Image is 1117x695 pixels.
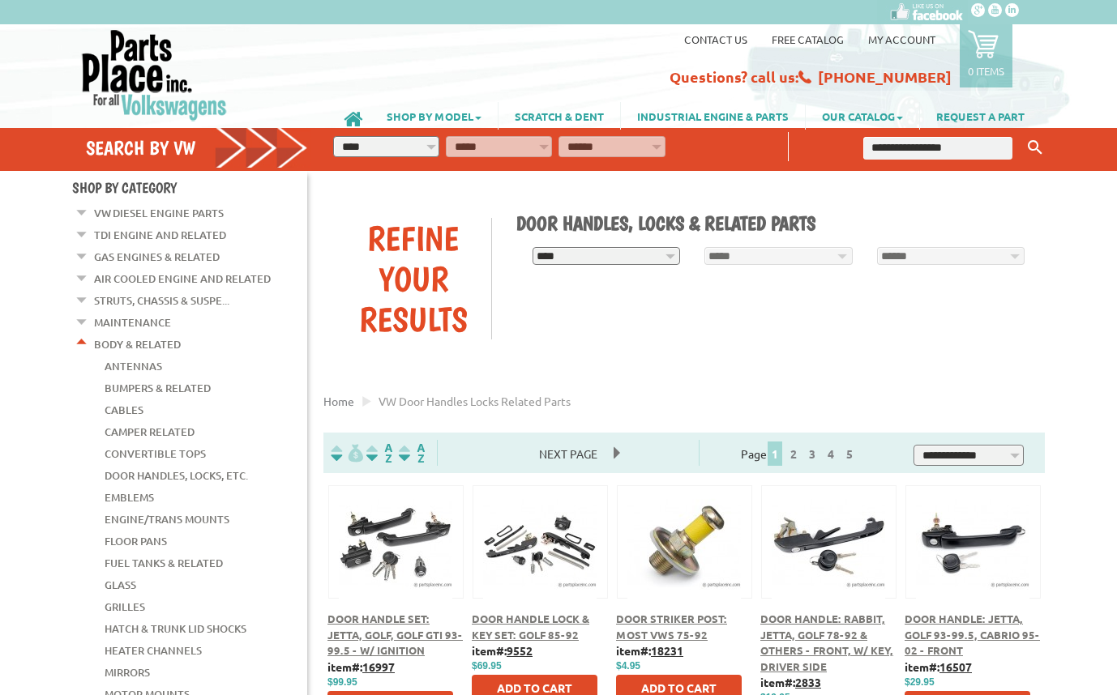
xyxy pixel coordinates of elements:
[370,102,498,130] a: SHOP BY MODEL
[760,612,893,673] a: Door Handle: Rabbit, Jetta, Golf 78-92 & Others - Front, w/ Key, Driver Side
[939,659,972,674] u: 16507
[94,334,181,355] a: Body & Related
[105,377,211,399] a: Bumpers & Related
[842,446,857,461] a: 5
[472,643,533,658] b: item#:
[868,32,935,46] a: My Account
[331,444,363,463] img: filterpricelow.svg
[472,660,502,672] span: $69.95
[905,676,935,688] span: $29.95
[472,612,589,642] a: Door Handle Lock & Key Set: Golf 85-92
[516,211,1034,235] h1: Door Handles, Locks & Related Parts
[327,676,357,688] span: $99.95
[616,643,683,658] b: item#:
[105,356,162,377] a: Antennas
[379,394,571,408] span: VW door handles locks related parts
[105,574,136,595] a: Glass
[507,643,533,658] u: 9552
[105,662,150,683] a: Mirrors
[336,218,491,339] div: Refine Your Results
[72,179,307,196] h4: Shop By Category
[80,28,229,122] img: Parts Place Inc!
[94,246,220,267] a: Gas Engines & Related
[105,596,145,617] a: Grilles
[105,421,195,442] a: Camper Related
[86,136,308,160] h4: Search by VW
[786,446,801,461] a: 2
[105,618,246,639] a: Hatch & Trunk Lid Shocks
[641,680,717,695] span: Add to Cart
[105,399,143,420] a: Cables
[105,552,223,573] a: Fuel Tanks & Related
[768,441,782,466] span: 1
[684,32,747,46] a: Contact us
[94,290,229,311] a: Struts, Chassis & Suspe...
[905,659,972,674] b: item#:
[94,203,224,224] a: VW Diesel Engine Parts
[960,24,1012,87] a: 0 items
[616,612,727,642] a: Door Striker Post: most VWs 75-92
[105,465,248,486] a: Door Handles, Locks, Etc.
[363,444,396,463] img: Sort by Headline
[905,612,1040,657] a: Door Handle: Jetta, Golf 93-99.5, Cabrio 95-02 - Front
[772,32,844,46] a: Free Catalog
[497,680,572,695] span: Add to Cart
[105,509,229,530] a: Engine/Trans Mounts
[105,443,206,464] a: Convertible Tops
[795,675,821,689] u: 2833
[523,446,614,461] a: Next Page
[327,659,395,674] b: item#:
[699,440,901,466] div: Page
[105,487,154,508] a: Emblems
[920,102,1041,130] a: REQUEST A PART
[105,640,202,661] a: Heater Channels
[94,268,271,289] a: Air Cooled Engine and Related
[94,224,226,245] a: TDI Engine and Related
[621,102,805,130] a: INDUSTRIAL ENGINE & PARTS
[805,446,820,461] a: 3
[105,531,167,552] a: Floor Pans
[327,612,463,657] a: Door Handle Set: Jetta, Golf, Golf GTI 93-99.5 - w/ Ignition
[523,441,614,466] span: Next Page
[323,394,354,408] a: Home
[651,643,683,658] u: 18231
[616,660,640,672] span: $4.95
[968,64,1004,78] p: 0 items
[1023,134,1047,161] button: Keyword Search
[362,659,395,674] u: 16997
[499,102,620,130] a: SCRATCH & DENT
[824,446,838,461] a: 4
[94,312,171,333] a: Maintenance
[806,102,919,130] a: OUR CATALOG
[760,675,821,689] b: item#:
[396,444,428,463] img: Sort by Sales Rank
